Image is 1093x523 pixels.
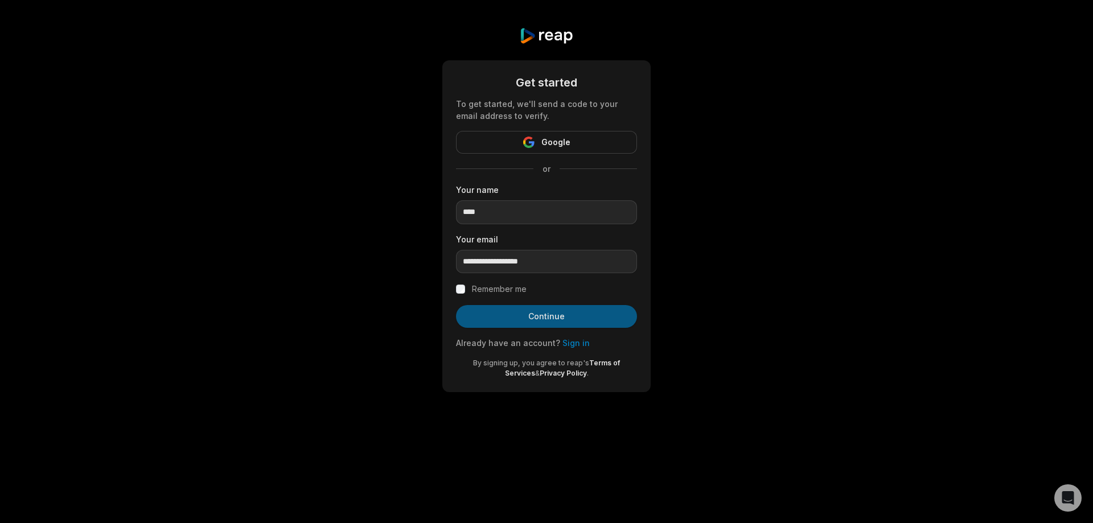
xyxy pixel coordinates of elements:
span: & [535,369,540,377]
button: Continue [456,305,637,328]
div: Get started [456,74,637,91]
span: . [587,369,589,377]
span: By signing up, you agree to reap's [473,359,589,367]
label: Remember me [472,282,527,296]
a: Sign in [562,338,590,348]
span: Already have an account? [456,338,560,348]
label: Your name [456,184,637,196]
span: Google [541,135,570,149]
span: or [533,163,560,175]
div: Open Intercom Messenger [1054,484,1082,512]
label: Your email [456,233,637,245]
img: reap [519,27,573,44]
div: To get started, we'll send a code to your email address to verify. [456,98,637,122]
a: Privacy Policy [540,369,587,377]
button: Google [456,131,637,154]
